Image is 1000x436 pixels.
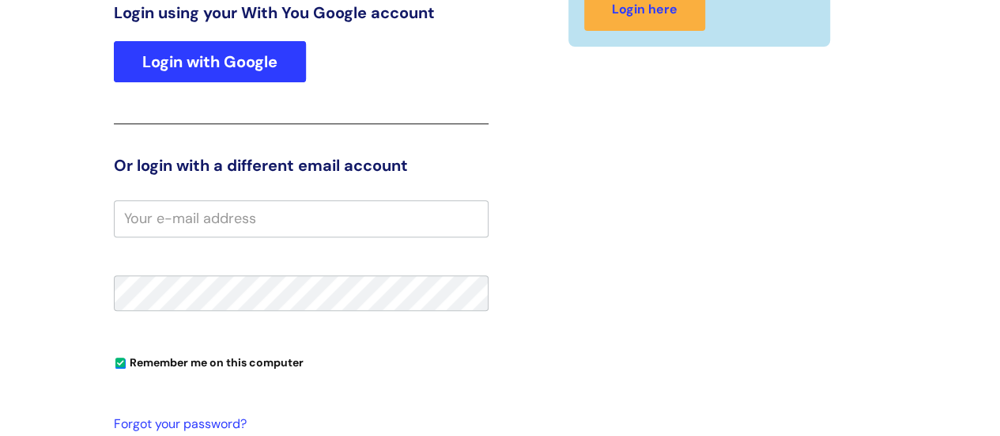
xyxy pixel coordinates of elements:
label: Remember me on this computer [114,352,304,370]
a: Login with Google [114,41,306,82]
input: Remember me on this computer [115,358,126,369]
a: Forgot your password? [114,413,481,436]
div: You can uncheck this option if you're logging in from a shared device [114,349,489,374]
h3: Or login with a different email account [114,156,489,175]
h3: Login using your With You Google account [114,3,489,22]
input: Your e-mail address [114,200,489,237]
